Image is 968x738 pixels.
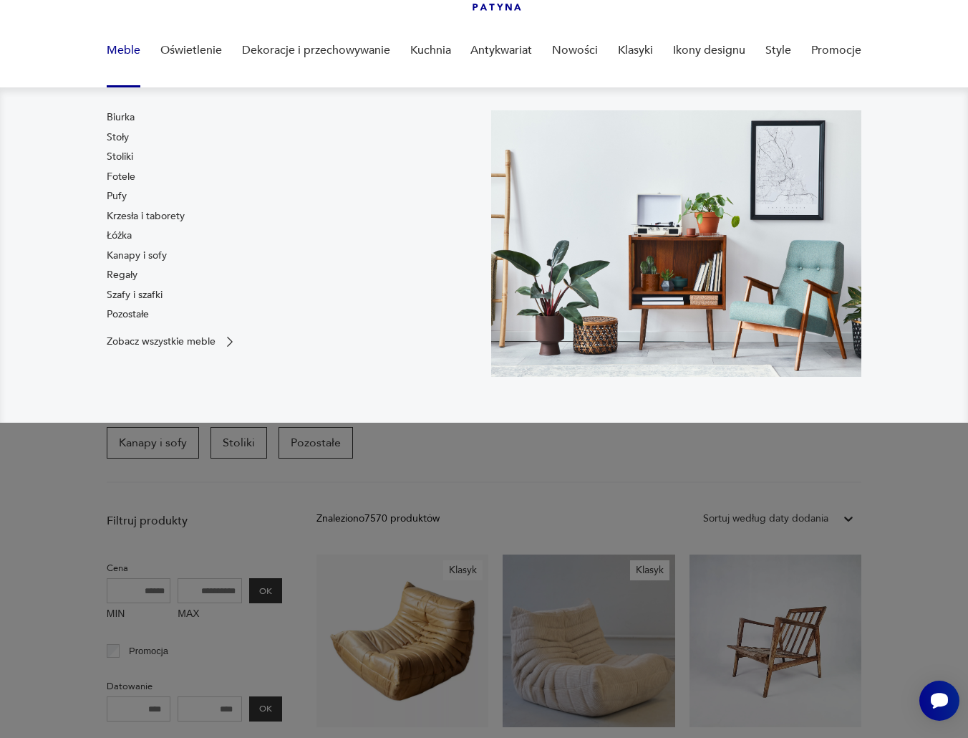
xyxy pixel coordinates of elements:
[107,189,127,203] a: Pufy
[107,209,185,224] a: Krzesła i taborety
[470,23,532,78] a: Antykwariat
[107,170,135,184] a: Fotele
[107,288,163,302] a: Szafy i szafki
[765,23,791,78] a: Style
[811,23,861,78] a: Promocje
[107,110,135,125] a: Biurka
[107,229,132,243] a: Łóżka
[107,335,237,349] a: Zobacz wszystkie meble
[618,23,653,78] a: Klasyki
[107,130,129,145] a: Stoły
[242,23,390,78] a: Dekoracje i przechowywanie
[673,23,745,78] a: Ikony designu
[919,681,959,721] iframe: Smartsupp widget button
[107,337,216,346] p: Zobacz wszystkie meble
[107,268,137,282] a: Regały
[160,23,222,78] a: Oświetlenie
[107,150,133,164] a: Stoliki
[552,23,598,78] a: Nowości
[410,23,451,78] a: Kuchnia
[107,307,149,322] a: Pozostałe
[491,110,861,377] img: 969d9116629659dbb0bd4e745da535dc.jpg
[107,249,167,263] a: Kanapy i sofy
[107,23,140,78] a: Meble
